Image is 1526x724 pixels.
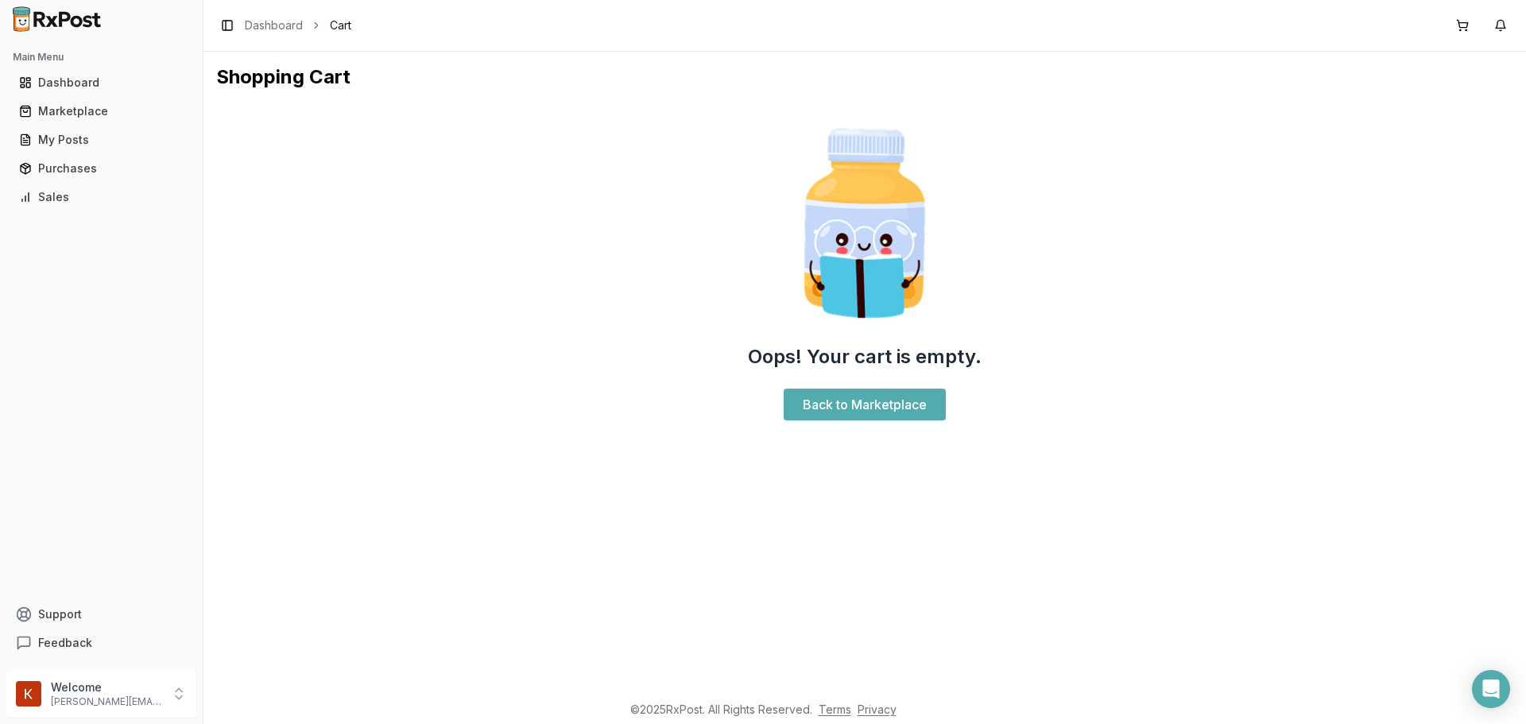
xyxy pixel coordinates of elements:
a: Purchases [13,154,190,183]
button: Sales [6,184,196,210]
button: Support [6,600,196,629]
h2: Main Menu [13,51,190,64]
button: Feedback [6,629,196,657]
nav: breadcrumb [245,17,351,33]
img: User avatar [16,681,41,707]
button: Marketplace [6,99,196,124]
div: Sales [19,189,184,205]
span: Cart [330,17,351,33]
p: [PERSON_NAME][EMAIL_ADDRESS][DOMAIN_NAME] [51,695,161,708]
h1: Shopping Cart [216,64,1513,90]
button: My Posts [6,127,196,153]
a: Dashboard [245,17,303,33]
a: Terms [819,703,851,716]
a: Back to Marketplace [784,389,946,420]
img: Smart Pill Bottle [763,122,966,325]
a: Marketplace [13,97,190,126]
a: Privacy [858,703,897,716]
div: Dashboard [19,75,184,91]
h2: Oops! Your cart is empty. [748,344,982,370]
a: Sales [13,183,190,211]
p: Welcome [51,679,161,695]
a: Dashboard [13,68,190,97]
img: RxPost Logo [6,6,108,32]
div: Purchases [19,161,184,176]
a: My Posts [13,126,190,154]
div: Open Intercom Messenger [1472,670,1510,708]
span: Feedback [38,635,92,651]
button: Purchases [6,156,196,181]
div: My Posts [19,132,184,148]
button: Dashboard [6,70,196,95]
div: Marketplace [19,103,184,119]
